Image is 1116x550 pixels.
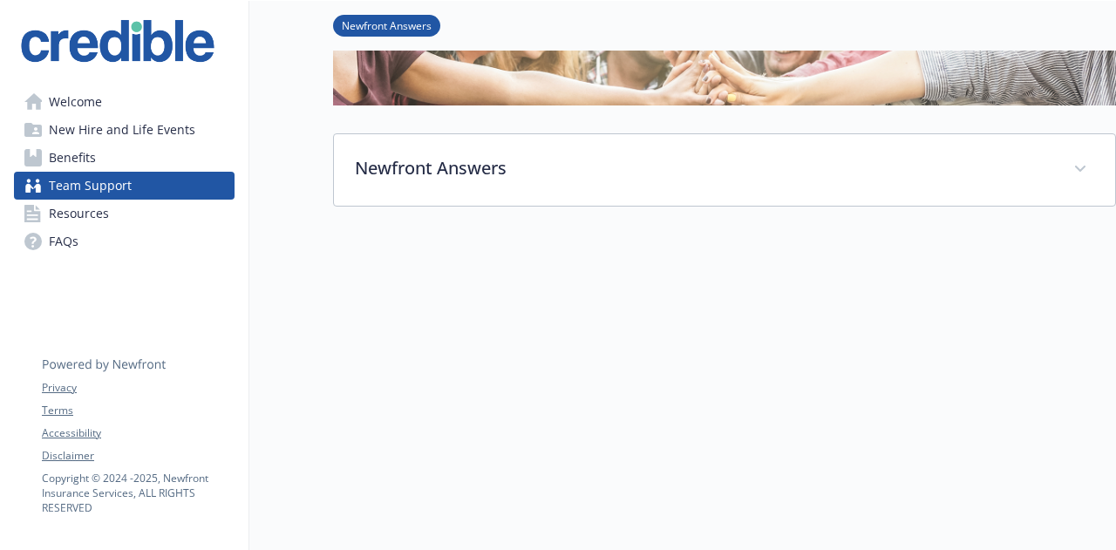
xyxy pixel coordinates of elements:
[355,155,1052,181] p: Newfront Answers
[49,200,109,227] span: Resources
[14,144,235,172] a: Benefits
[49,227,78,255] span: FAQs
[49,116,195,144] span: New Hire and Life Events
[14,88,235,116] a: Welcome
[334,134,1115,206] div: Newfront Answers
[49,88,102,116] span: Welcome
[42,380,234,396] a: Privacy
[42,448,234,464] a: Disclaimer
[42,425,234,441] a: Accessibility
[42,471,234,515] p: Copyright © 2024 - 2025 , Newfront Insurance Services, ALL RIGHTS RESERVED
[42,403,234,418] a: Terms
[14,200,235,227] a: Resources
[49,144,96,172] span: Benefits
[14,172,235,200] a: Team Support
[49,172,132,200] span: Team Support
[14,227,235,255] a: FAQs
[333,17,440,33] a: Newfront Answers
[14,116,235,144] a: New Hire and Life Events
